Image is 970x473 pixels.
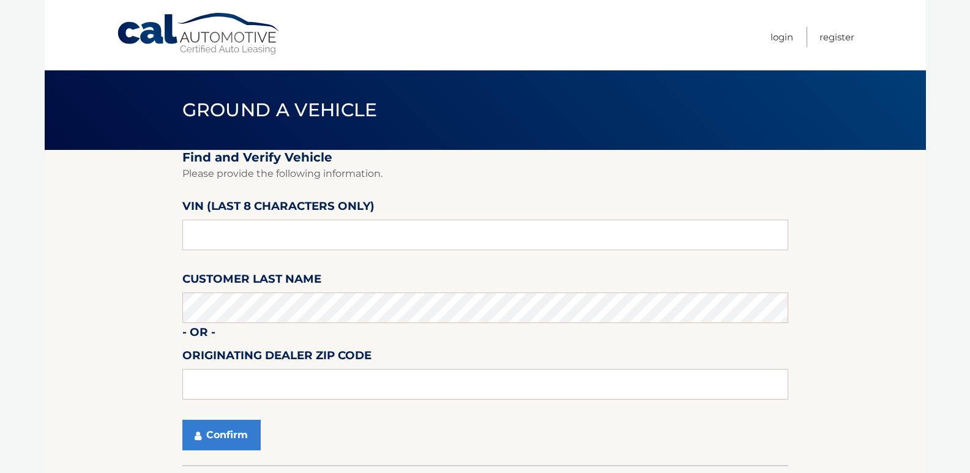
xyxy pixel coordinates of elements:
[182,346,371,369] label: Originating Dealer Zip Code
[182,270,321,292] label: Customer Last Name
[116,12,282,56] a: Cal Automotive
[819,27,854,47] a: Register
[182,197,375,220] label: VIN (last 8 characters only)
[182,150,788,165] h2: Find and Verify Vehicle
[182,323,215,346] label: - or -
[182,99,378,121] span: Ground a Vehicle
[182,420,261,450] button: Confirm
[770,27,793,47] a: Login
[182,165,788,182] p: Please provide the following information.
